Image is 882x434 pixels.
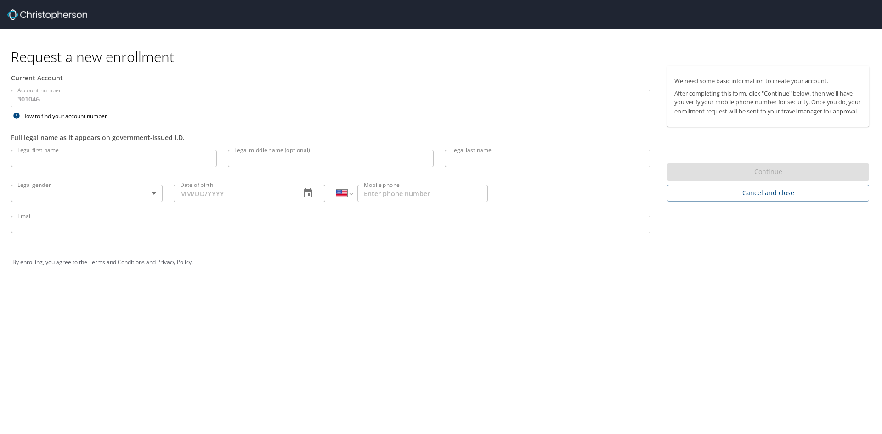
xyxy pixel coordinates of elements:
h1: Request a new enrollment [11,48,876,66]
input: MM/DD/YYYY [174,185,293,202]
p: After completing this form, click "Continue" below, then we'll have you verify your mobile phone ... [674,89,862,116]
div: Full legal name as it appears on government-issued I.D. [11,133,650,142]
a: Terms and Conditions [89,258,145,266]
div: Current Account [11,73,650,83]
div: How to find your account number [11,110,126,122]
p: We need some basic information to create your account. [674,77,862,85]
div: ​ [11,185,163,202]
span: Cancel and close [674,187,862,199]
a: Privacy Policy [157,258,192,266]
button: Cancel and close [667,185,869,202]
input: Enter phone number [357,185,488,202]
div: By enrolling, you agree to the and . [12,251,870,274]
img: cbt logo [7,9,87,20]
